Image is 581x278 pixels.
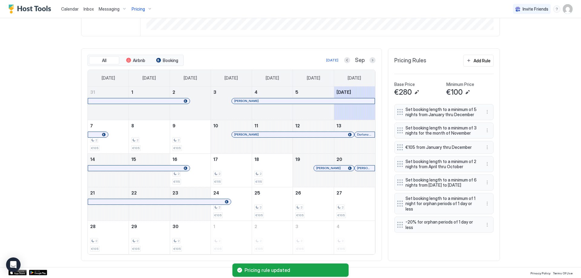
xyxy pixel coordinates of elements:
td: September 5, 2025 [293,87,334,120]
span: All [102,58,107,63]
a: September 13, 2025 [334,120,375,131]
span: [PERSON_NAME] [234,99,259,103]
span: Pricing [132,6,145,12]
span: Messaging [99,6,120,12]
span: Set booking length to a minimum of 6 nights from [DATE] to [DATE] [405,177,478,188]
div: [PERSON_NAME] [357,166,372,170]
span: [DATE] [143,75,156,81]
div: [PERSON_NAME] [316,166,352,170]
button: More options [484,108,491,116]
span: Airbnb [133,58,145,63]
td: September 19, 2025 [293,153,334,187]
td: September 24, 2025 [211,187,252,221]
a: September 29, 2025 [129,221,170,232]
span: [DATE] [102,75,115,81]
div: User profile [563,4,573,14]
td: September 10, 2025 [211,120,252,153]
span: 23 [172,190,178,195]
td: September 25, 2025 [252,187,293,221]
button: More options [484,221,491,228]
a: September 3, 2025 [211,87,252,98]
div: [PERSON_NAME] [234,99,372,103]
a: September 27, 2025 [334,187,375,198]
span: Booking [163,58,178,63]
button: Previous month [344,57,350,63]
span: 2 [172,90,175,95]
a: September 19, 2025 [293,154,334,165]
span: €115 [255,180,262,184]
span: 2 [178,172,179,176]
td: September 15, 2025 [129,153,170,187]
span: 11 [254,123,258,128]
span: €105 [214,213,222,217]
div: menu [484,179,491,186]
a: September 23, 2025 [170,187,211,198]
td: September 8, 2025 [129,120,170,153]
a: September 11, 2025 [252,120,293,131]
span: 27 [336,190,342,195]
a: September 26, 2025 [293,187,334,198]
td: September 11, 2025 [252,120,293,153]
span: 1 [213,224,215,229]
span: [PERSON_NAME] [316,166,341,170]
span: [DATE] [336,90,351,95]
div: menu [484,144,491,151]
a: September 22, 2025 [129,187,170,198]
span: 2 [218,205,220,209]
button: Add Rule [463,55,494,67]
span: €105 [132,146,140,150]
a: September 8, 2025 [129,120,170,131]
button: Edit [413,89,420,96]
span: 2 [260,205,261,209]
span: 21 [90,190,95,195]
td: August 31, 2025 [88,87,129,120]
div: menu [484,160,491,168]
td: September 14, 2025 [88,153,129,187]
span: 10 [213,123,218,128]
a: September 20, 2025 [334,154,375,165]
span: 2 [95,239,97,243]
span: 7 [90,123,93,128]
span: €105 from January thru December [405,145,478,150]
span: [DATE] [225,75,238,81]
td: October 4, 2025 [334,221,375,254]
div: menu [484,200,491,207]
span: Pricing Rules [394,57,426,64]
span: [DATE] [307,75,320,81]
span: Set booking length to a minimum of 3 nights for the month of November [405,125,478,136]
a: Monday [136,70,162,86]
a: September 28, 2025 [88,221,129,232]
span: Base Price [394,82,415,87]
span: 14 [90,157,95,162]
div: [PERSON_NAME] [234,132,352,136]
button: More options [484,144,491,151]
button: More options [484,160,491,168]
span: Set booking length to a minimum of 1 night for orphan periods of 1 day or less [405,196,478,212]
a: September 1, 2025 [129,87,170,98]
span: 8 [131,123,134,128]
span: 30 [172,224,179,229]
div: Add Rule [474,57,491,64]
a: September 10, 2025 [211,120,252,131]
a: September 24, 2025 [211,187,252,198]
button: Booking [152,56,182,65]
span: Durlanu [PERSON_NAME] [357,132,372,136]
span: 1 [131,90,133,95]
span: 15 [131,157,136,162]
div: Host Tools Logo [8,5,54,14]
span: Inbox [84,6,94,11]
span: 4 [254,90,258,95]
span: 2 [178,239,179,243]
a: September 30, 2025 [170,221,211,232]
span: Pricing rule updated [245,267,344,273]
td: September 4, 2025 [252,87,293,120]
button: More options [484,200,491,207]
button: More options [484,179,491,186]
span: 25 [254,190,260,195]
a: September 2, 2025 [170,87,211,98]
span: 22 [131,190,137,195]
span: 2 [95,138,97,142]
a: Inbox [84,6,94,12]
button: All [89,56,119,65]
a: September 17, 2025 [211,154,252,165]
